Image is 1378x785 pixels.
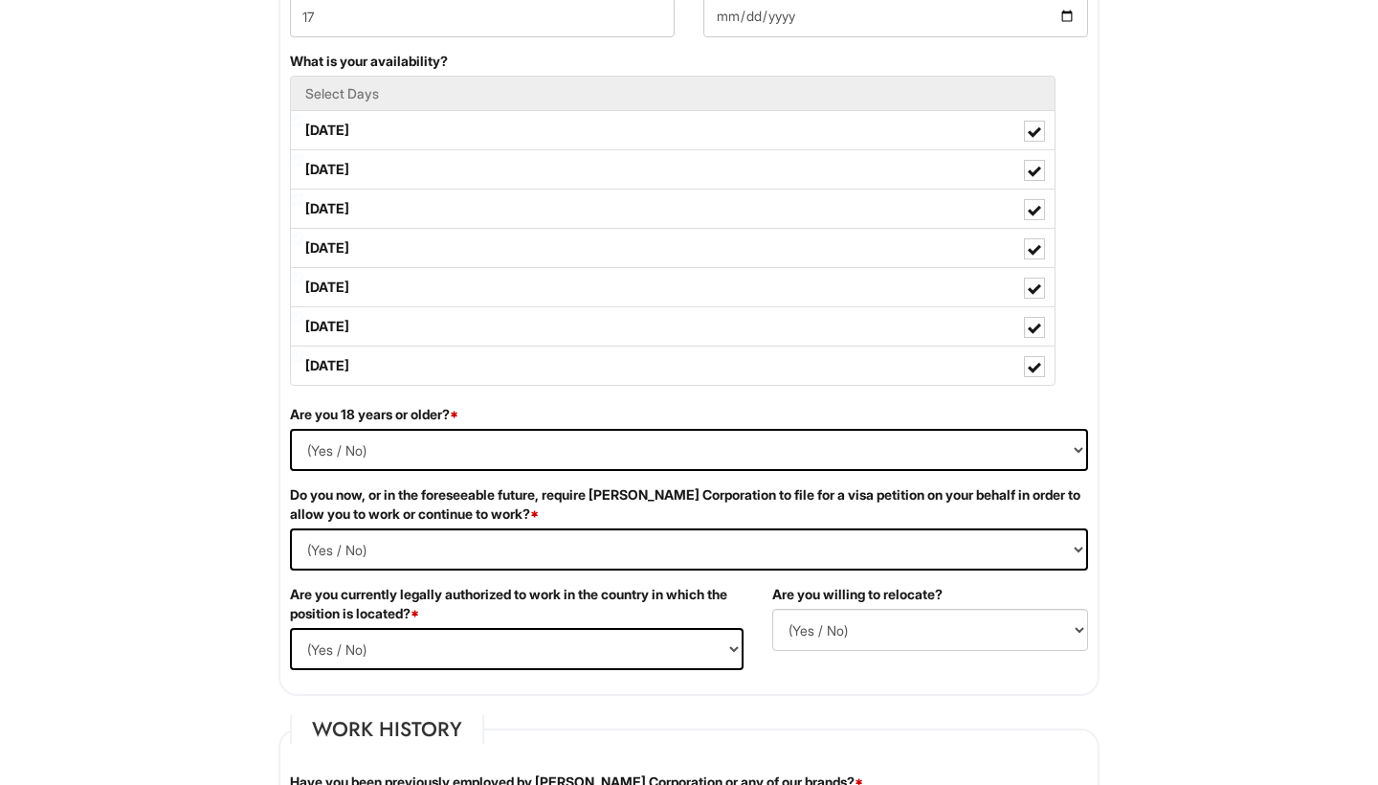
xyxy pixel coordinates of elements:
[772,609,1088,651] select: (Yes / No)
[290,715,484,744] legend: Work History
[291,268,1055,306] label: [DATE]
[291,111,1055,149] label: [DATE]
[290,52,448,71] label: What is your availability?
[290,405,458,424] label: Are you 18 years or older?
[291,190,1055,228] label: [DATE]
[290,528,1088,571] select: (Yes / No)
[290,585,744,623] label: Are you currently legally authorized to work in the country in which the position is located?
[291,307,1055,346] label: [DATE]
[290,485,1088,524] label: Do you now, or in the foreseeable future, require [PERSON_NAME] Corporation to file for a visa pe...
[305,86,1040,101] h5: Select Days
[290,429,1088,471] select: (Yes / No)
[291,150,1055,189] label: [DATE]
[290,628,744,670] select: (Yes / No)
[772,585,943,604] label: Are you willing to relocate?
[291,347,1055,385] label: [DATE]
[291,229,1055,267] label: [DATE]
